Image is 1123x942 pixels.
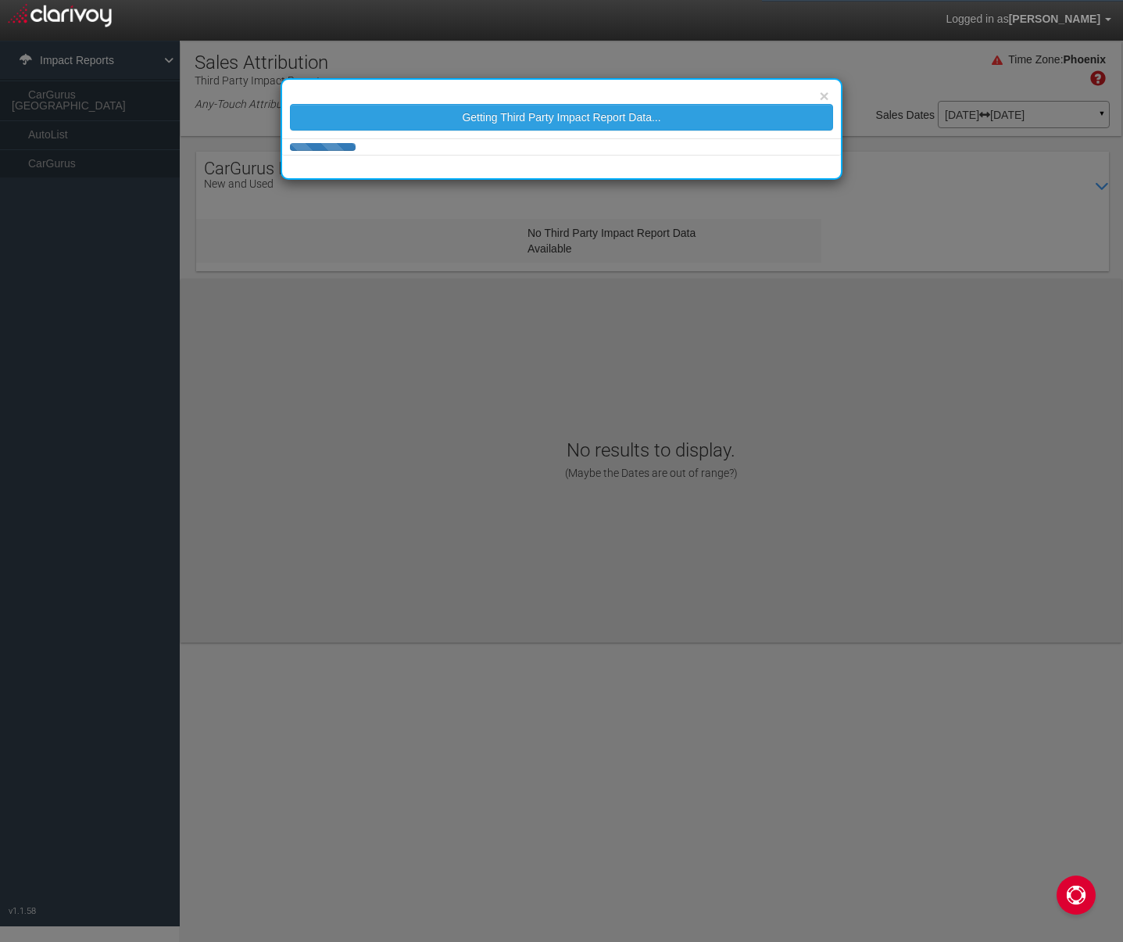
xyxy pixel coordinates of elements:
[946,13,1008,25] span: Logged in as
[462,111,660,124] span: Getting Third Party Impact Report Data...
[290,104,833,131] button: Getting Third Party Impact Report Data...
[1009,13,1100,25] span: [PERSON_NAME]
[934,1,1123,38] a: Logged in as[PERSON_NAME]
[819,88,828,104] button: ×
